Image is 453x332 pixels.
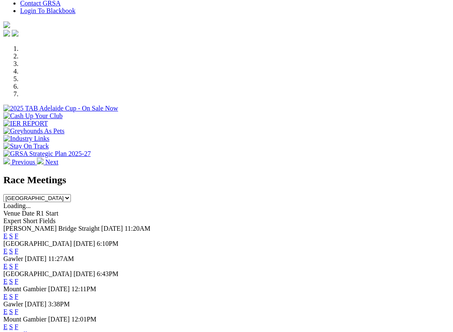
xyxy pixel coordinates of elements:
[15,232,18,240] a: F
[48,316,70,323] span: [DATE]
[3,21,10,28] img: logo-grsa-white.png
[3,240,72,247] span: [GEOGRAPHIC_DATA]
[15,263,18,270] a: F
[73,270,95,277] span: [DATE]
[3,150,91,158] img: GRSA Strategic Plan 2025-27
[3,135,49,142] img: Industry Links
[3,255,23,262] span: Gawler
[25,300,47,308] span: [DATE]
[97,240,119,247] span: 6:10PM
[3,248,8,255] a: E
[9,248,13,255] a: S
[9,308,13,315] a: S
[3,105,118,112] img: 2025 TAB Adelaide Cup - On Sale Now
[71,285,96,292] span: 12:11PM
[9,278,13,285] a: S
[12,158,35,166] span: Previous
[3,308,8,315] a: E
[48,285,70,292] span: [DATE]
[9,232,13,240] a: S
[15,323,18,330] a: F
[97,270,119,277] span: 6:43PM
[39,217,55,224] span: Fields
[37,158,44,164] img: chevron-right-pager-white.svg
[73,240,95,247] span: [DATE]
[3,232,8,240] a: E
[48,255,74,262] span: 11:27AM
[48,300,70,308] span: 3:38PM
[25,255,47,262] span: [DATE]
[37,158,58,166] a: Next
[12,30,18,37] img: twitter.svg
[125,225,151,232] span: 11:20AM
[36,210,58,217] span: R1 Start
[9,263,13,270] a: S
[3,323,8,330] a: E
[3,300,23,308] span: Gawler
[3,120,48,127] img: IER REPORT
[3,112,62,120] img: Cash Up Your Club
[3,210,20,217] span: Venue
[9,293,13,300] a: S
[23,217,38,224] span: Short
[45,158,58,166] span: Next
[15,248,18,255] a: F
[15,293,18,300] a: F
[3,30,10,37] img: facebook.svg
[3,278,8,285] a: E
[3,217,21,224] span: Expert
[3,142,49,150] img: Stay On Track
[71,316,96,323] span: 12:01PM
[3,270,72,277] span: [GEOGRAPHIC_DATA]
[3,174,450,186] h2: Race Meetings
[15,278,18,285] a: F
[3,293,8,300] a: E
[3,158,37,166] a: Previous
[3,225,99,232] span: [PERSON_NAME] Bridge Straight
[3,316,47,323] span: Mount Gambier
[9,323,13,330] a: S
[3,127,65,135] img: Greyhounds As Pets
[3,263,8,270] a: E
[101,225,123,232] span: [DATE]
[20,7,75,14] a: Login To Blackbook
[3,158,10,164] img: chevron-left-pager-white.svg
[15,308,18,315] a: F
[3,285,47,292] span: Mount Gambier
[3,202,31,209] span: Loading...
[22,210,34,217] span: Date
